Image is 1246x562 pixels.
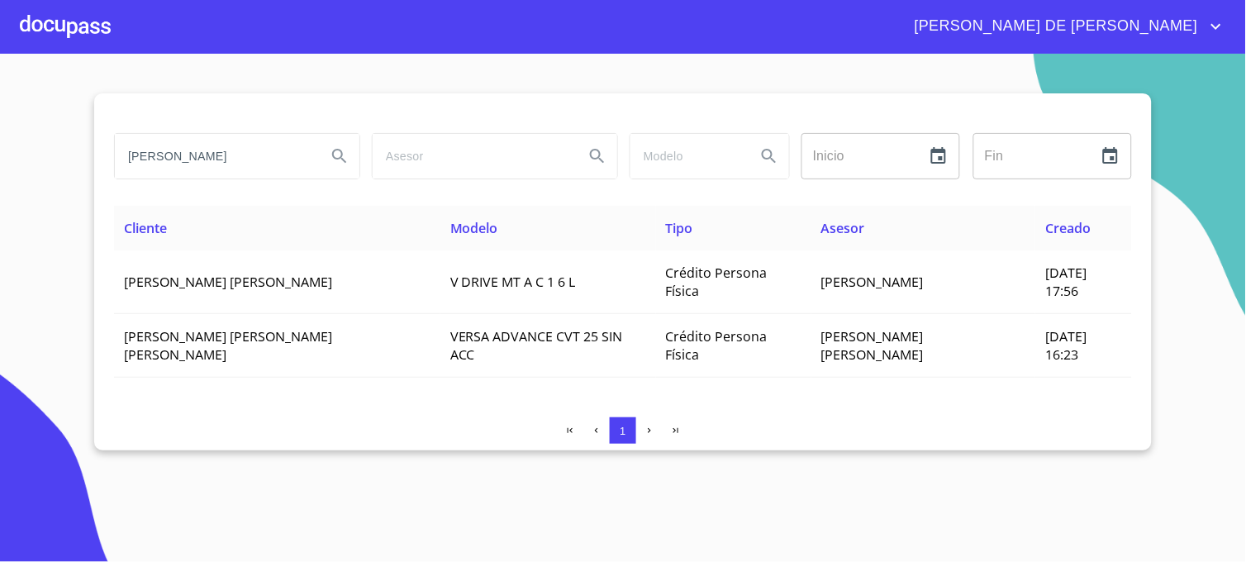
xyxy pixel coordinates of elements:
span: [DATE] 17:56 [1045,264,1087,300]
button: 1 [610,417,636,444]
span: VERSA ADVANCE CVT 25 SIN ACC [450,327,623,364]
input: search [373,134,571,179]
span: Crédito Persona Física [666,327,768,364]
span: Crédito Persona Física [666,264,768,300]
input: search [115,134,313,179]
span: 1 [620,425,625,437]
span: [PERSON_NAME] [821,273,924,291]
button: Search [578,136,617,176]
span: Creado [1045,219,1091,237]
span: [PERSON_NAME] [PERSON_NAME] [124,273,332,291]
span: Tipo [666,219,693,237]
span: Cliente [124,219,167,237]
span: [PERSON_NAME] [PERSON_NAME] [PERSON_NAME] [124,327,332,364]
button: Search [749,136,789,176]
button: account of current user [902,13,1226,40]
span: [DATE] 16:23 [1045,327,1087,364]
span: Modelo [450,219,498,237]
button: Search [320,136,359,176]
span: [PERSON_NAME] DE [PERSON_NAME] [902,13,1206,40]
span: [PERSON_NAME] [PERSON_NAME] [821,327,924,364]
span: Asesor [821,219,865,237]
input: search [630,134,743,179]
span: V DRIVE MT A C 1 6 L [450,273,576,291]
